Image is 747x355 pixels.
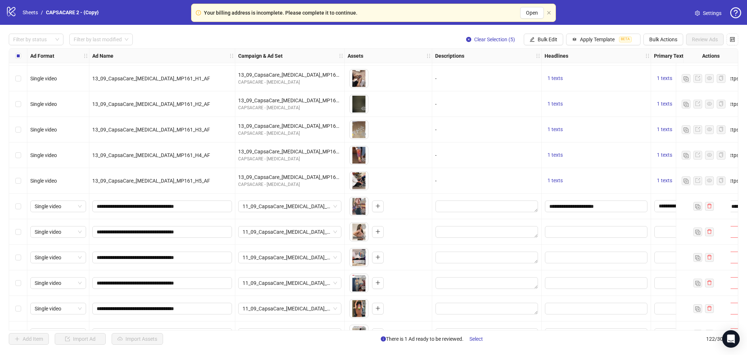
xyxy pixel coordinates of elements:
[545,200,648,213] div: Edit values
[9,66,27,91] div: Select row 88
[243,329,337,340] span: 11_09_CapsaCare_Sciatica_ARC74_I1_(CapsaCare_ARC57_SCIATICA_H5_AF)_JA
[435,152,437,158] span: -
[361,106,366,111] span: eye
[541,53,546,58] span: holder
[350,274,368,292] div: Asset 1
[545,151,566,160] button: 1 texts
[359,207,368,215] button: Preview
[350,146,368,164] img: Asset 1
[435,302,538,315] div: Edit values
[693,202,702,211] button: Duplicate
[359,223,368,232] button: Delete
[359,299,368,308] button: Delete
[30,52,54,60] strong: Ad Format
[545,302,648,315] div: Edit values
[730,7,741,18] span: question-circle
[44,8,100,16] a: CAPSACARE 2 - {Copy}
[350,223,368,241] img: Asset 1
[703,9,721,17] span: Settings
[112,333,163,345] button: Import Assets
[41,8,43,16] li: /
[695,101,700,106] span: export
[526,10,538,16] span: Open
[87,49,89,63] div: Resize Ad Format column
[693,304,702,313] button: Duplicate
[35,278,82,289] span: Single video
[682,125,690,134] button: Duplicate
[243,303,337,314] span: 11_09_CapsaCare_SCIATICA_ARC72_08_09_KC
[350,197,368,215] img: Asset 1
[361,80,366,85] span: eye
[654,277,721,289] div: Edit values
[238,104,341,111] div: CAPSACARE - [MEDICAL_DATA]
[361,285,366,290] span: eye
[547,75,563,81] span: 1 texts
[435,76,437,81] span: -
[35,201,82,212] span: Single video
[238,181,341,188] div: CAPSACARE - [MEDICAL_DATA]
[682,151,690,160] button: Duplicate
[361,275,366,280] span: close-circle
[9,270,27,296] div: Select row 96
[361,224,366,229] span: close-circle
[30,101,57,107] span: Single video
[35,303,82,314] span: Single video
[359,232,368,241] button: Preview
[30,152,57,158] span: Single video
[460,34,521,45] button: Clear Selection (5)
[657,75,672,81] span: 1 texts
[722,330,740,348] div: Open Intercom Messenger
[654,251,721,264] div: Edit values
[361,234,366,239] span: eye
[359,130,368,139] button: Preview
[707,178,712,183] span: eye
[350,172,368,190] img: Asset 1
[361,327,366,332] span: close-circle
[381,333,489,345] span: There is 1 Ad ready to be reviewed.
[435,127,437,133] span: -
[695,11,700,16] span: setting
[686,34,724,45] button: Review Ads
[372,303,384,314] button: Add
[435,101,437,107] span: -
[92,52,113,60] strong: Ad Name
[359,258,368,267] button: Preview
[580,37,615,42] span: Apply Template
[361,157,366,162] span: eye
[645,53,650,58] span: holder
[619,37,632,42] span: BETA
[682,100,690,108] button: Duplicate
[359,309,368,318] button: Preview
[9,194,27,219] div: Select row 93
[92,152,210,158] span: 13_09_CapsaCare_[MEDICAL_DATA]_MP161_H4_AF
[30,178,57,184] span: Single video
[238,96,341,104] div: 13_09_CapsaCare_[MEDICAL_DATA]_MP161_AF
[359,181,368,190] button: Preview
[243,278,337,289] span: 11_09_CapsaCare_SCIATICA_ARC72_08_09_KC
[693,279,702,287] button: Duplicate
[435,226,538,238] div: Edit values
[238,148,341,156] div: 13_09_CapsaCare_[MEDICAL_DATA]_MP161_AF
[474,37,515,42] span: Clear Selection (5)
[372,201,384,212] button: Add
[657,101,672,107] span: 1 texts
[9,49,27,63] div: Select all rows
[657,177,672,183] span: 1 texts
[350,248,368,267] img: Asset 1
[435,52,464,60] strong: Descriptions
[361,310,366,316] span: eye
[372,328,384,340] button: Add
[464,333,489,345] button: Select
[88,53,93,58] span: holder
[693,228,702,236] button: Duplicate
[654,74,675,83] button: 1 texts
[693,330,702,339] button: Duplicate
[350,299,368,318] div: Asset 1
[344,53,349,58] span: holder
[35,329,82,340] span: Single video
[545,176,566,185] button: 1 texts
[9,333,49,345] button: Add Item
[654,151,675,160] button: 1 texts
[430,49,432,63] div: Resize Assets column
